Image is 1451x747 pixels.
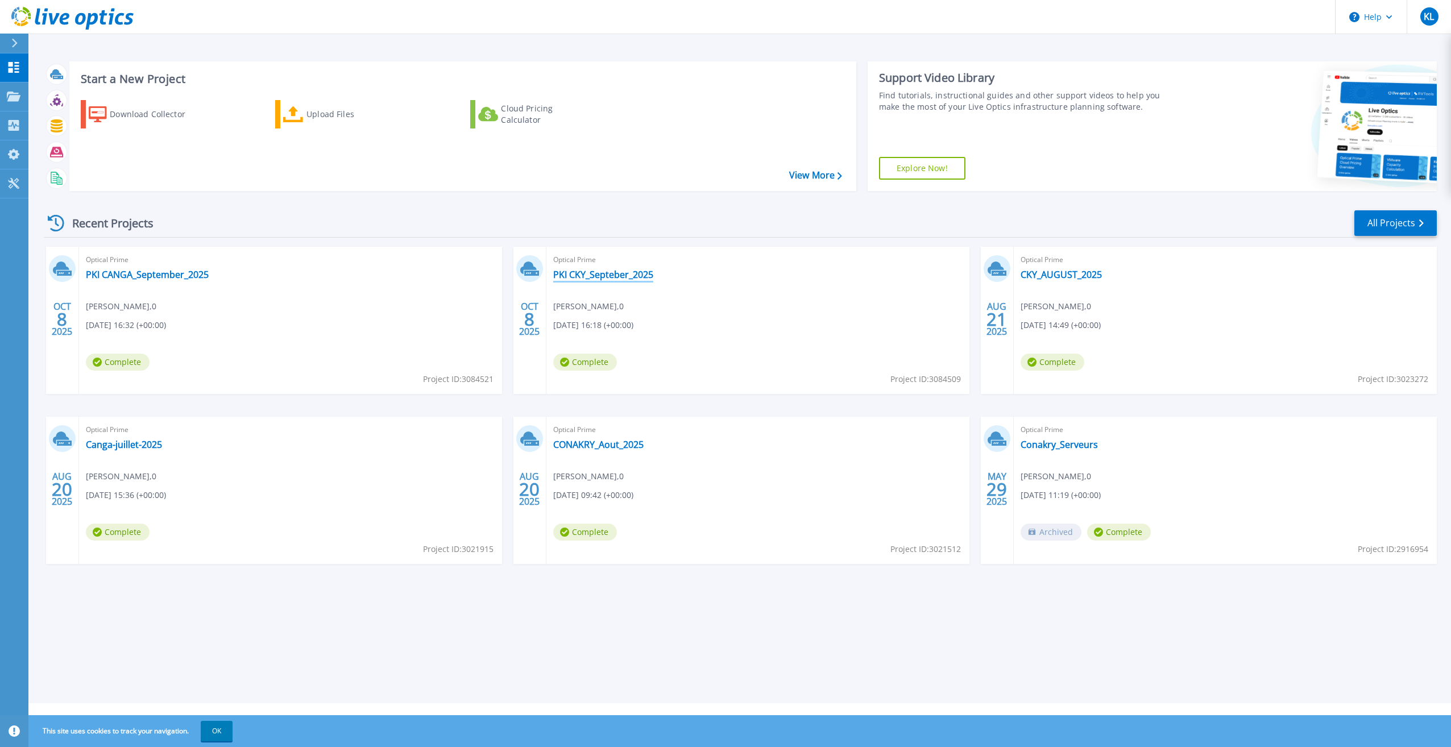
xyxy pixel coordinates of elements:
span: Complete [1087,524,1151,541]
span: Archived [1021,524,1081,541]
div: OCT 2025 [519,298,540,340]
a: Explore Now! [879,157,965,180]
span: [PERSON_NAME] , 0 [553,470,624,483]
span: Complete [553,524,617,541]
div: Recent Projects [44,209,169,237]
h3: Start a New Project [81,73,841,85]
div: Upload Files [306,103,397,126]
div: AUG 2025 [519,468,540,510]
span: Complete [86,354,150,371]
span: Optical Prime [553,424,963,436]
span: Complete [1021,354,1084,371]
span: Complete [553,354,617,371]
span: Optical Prime [553,254,963,266]
span: Optical Prime [1021,424,1430,436]
a: CKY_AUGUST_2025 [1021,269,1102,280]
span: 20 [519,484,540,494]
a: All Projects [1354,210,1437,236]
span: Project ID: 3021915 [423,543,494,555]
span: This site uses cookies to track your navigation. [31,721,233,741]
div: AUG 2025 [51,468,73,510]
a: Upload Files [275,100,402,128]
span: [PERSON_NAME] , 0 [86,470,156,483]
span: [DATE] 16:32 (+00:00) [86,319,166,331]
span: Optical Prime [86,424,495,436]
span: 21 [986,314,1007,324]
a: Cloud Pricing Calculator [470,100,597,128]
a: PKI CKY_Septeber_2025 [553,269,653,280]
span: [PERSON_NAME] , 0 [553,300,624,313]
div: AUG 2025 [986,298,1008,340]
div: MAY 2025 [986,468,1008,510]
div: OCT 2025 [51,298,73,340]
span: Project ID: 3021512 [890,543,961,555]
a: Conakry_Serveurs [1021,439,1098,450]
span: [DATE] 16:18 (+00:00) [553,319,633,331]
span: Optical Prime [1021,254,1430,266]
span: [DATE] 14:49 (+00:00) [1021,319,1101,331]
span: KL [1424,12,1434,21]
span: [DATE] 09:42 (+00:00) [553,489,633,501]
span: 8 [57,314,67,324]
span: Project ID: 3023272 [1358,373,1428,385]
a: View More [789,170,842,181]
div: Find tutorials, instructional guides and other support videos to help you make the most of your L... [879,90,1173,113]
span: Complete [86,524,150,541]
span: 29 [986,484,1007,494]
a: Canga-juillet-2025 [86,439,162,450]
a: PKI CANGA_September_2025 [86,269,209,280]
div: Download Collector [110,103,201,126]
span: Project ID: 3084521 [423,373,494,385]
span: Project ID: 3084509 [890,373,961,385]
span: Project ID: 2916954 [1358,543,1428,555]
span: [PERSON_NAME] , 0 [86,300,156,313]
div: Support Video Library [879,70,1173,85]
span: [DATE] 11:19 (+00:00) [1021,489,1101,501]
span: 20 [52,484,72,494]
span: [DATE] 15:36 (+00:00) [86,489,166,501]
button: OK [201,721,233,741]
span: [PERSON_NAME] , 0 [1021,470,1091,483]
div: Cloud Pricing Calculator [501,103,592,126]
span: Optical Prime [86,254,495,266]
a: Download Collector [81,100,208,128]
span: [PERSON_NAME] , 0 [1021,300,1091,313]
a: CONAKRY_Aout_2025 [553,439,644,450]
span: 8 [524,314,534,324]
